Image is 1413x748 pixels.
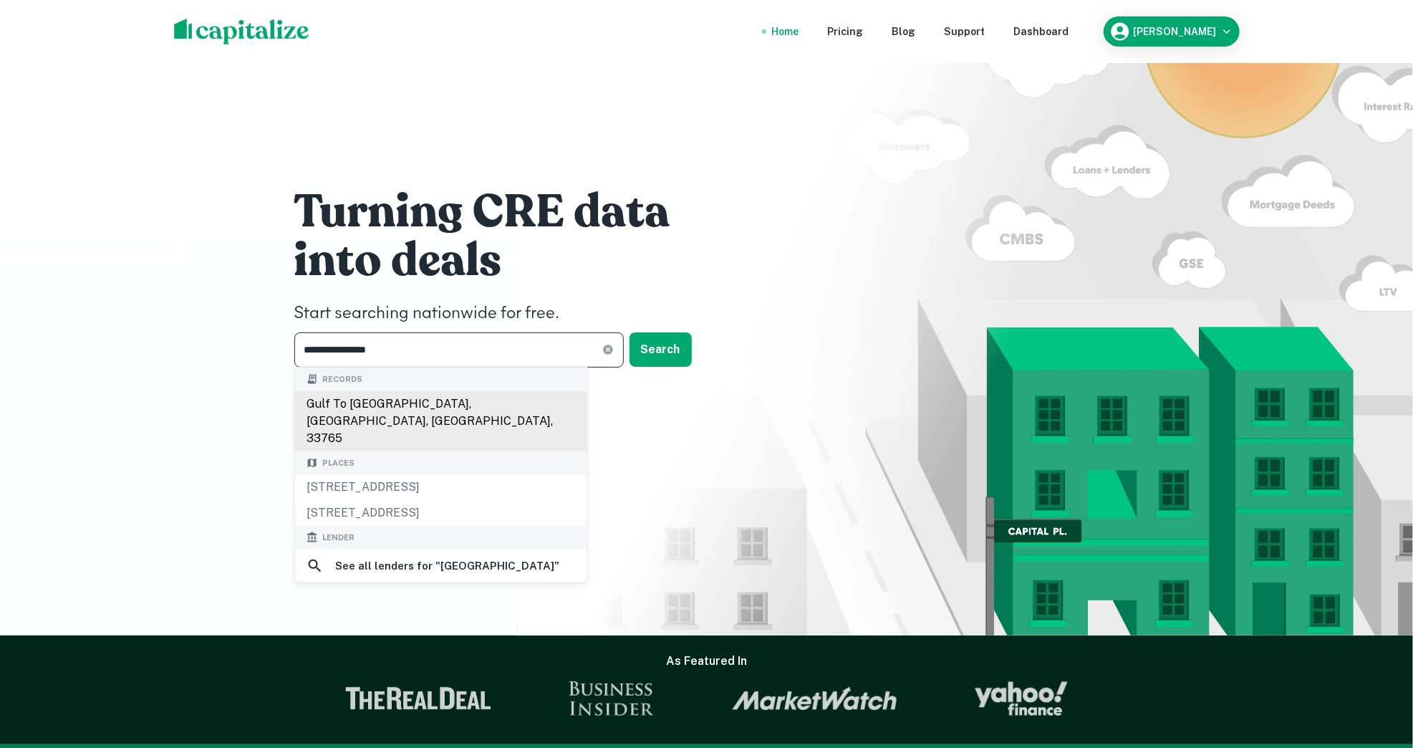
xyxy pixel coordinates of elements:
a: Dashboard [1014,24,1069,39]
h1: into deals [294,232,724,289]
h6: As Featured In [666,653,747,670]
img: Market Watch [732,686,897,711]
a: Support [945,24,985,39]
h6: See all lenders for " [GEOGRAPHIC_DATA] " [335,557,559,575]
iframe: Chat Widget [1341,633,1413,702]
div: [STREET_ADDRESS] [295,500,587,526]
h4: Start searching nationwide for free. [294,301,724,327]
a: Home [772,24,799,39]
a: Blog [892,24,916,39]
h1: Turning CRE data [294,183,724,241]
img: capitalize-logo.png [174,19,309,44]
div: [STREET_ADDRESS] [295,474,587,500]
a: Pricing [828,24,864,39]
button: Search [630,332,692,367]
img: Business Insider [569,681,655,716]
img: Yahoo Finance [975,681,1068,716]
span: Records [322,373,362,385]
span: Places [322,457,355,469]
div: gulf to [GEOGRAPHIC_DATA], [GEOGRAPHIC_DATA], [GEOGRAPHIC_DATA], 33765 [295,391,587,451]
span: Lender [322,532,355,544]
button: [PERSON_NAME] [1104,16,1240,47]
img: The Real Deal [345,687,491,710]
h6: [PERSON_NAME] [1134,27,1217,37]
